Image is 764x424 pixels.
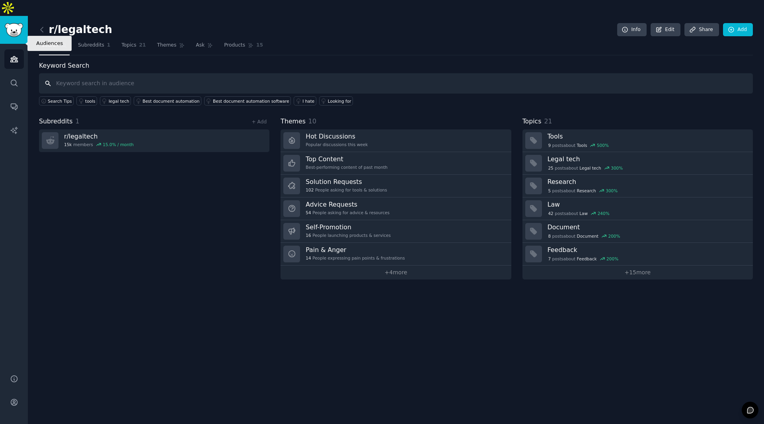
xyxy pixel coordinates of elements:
a: Feedback7postsaboutFeedback200% [522,243,753,266]
a: Legal tech25postsaboutLegal tech300% [522,152,753,175]
span: 7 [548,256,551,262]
div: People expressing pain points & frustrations [306,255,405,261]
a: Info [617,23,647,37]
a: I hate [294,96,316,106]
h3: Feedback [548,246,747,254]
div: members [64,142,134,147]
span: Tools [577,143,587,148]
span: Search Tips [48,98,72,104]
span: 14 [306,255,311,261]
a: r/legaltech15kmembers15.0% / month [39,129,269,152]
span: Ask [196,42,205,49]
div: Best document automation [142,98,199,104]
a: Top ContentBest-performing content of past month [281,152,511,175]
img: GummySearch logo [5,23,23,37]
h3: Legal tech [548,155,747,163]
h3: Pain & Anger [306,246,405,254]
span: Search [42,42,58,49]
h3: Solution Requests [306,178,387,186]
div: 200 % [608,233,620,239]
span: Document [577,233,598,239]
span: Themes [281,117,306,127]
span: 25 [548,165,553,171]
span: 1 [107,42,111,49]
h3: Tools [548,132,747,141]
a: Law42postsaboutLaw240% [522,197,753,220]
span: 16 [306,233,311,238]
div: 300 % [606,188,618,193]
div: post s about [548,187,618,194]
span: Topics [522,117,542,127]
a: Edit [651,23,680,37]
span: 102 [306,187,314,193]
a: Products15 [221,39,266,55]
a: Looking for [319,96,353,106]
div: post s about [548,142,610,149]
span: 15 [256,42,263,49]
div: post s about [548,210,610,217]
input: Keyword search in audience [39,73,753,94]
a: + Add [251,119,267,125]
span: 15k [64,142,72,147]
h3: r/ legaltech [64,132,134,141]
span: Topics [121,42,136,49]
span: Research [577,188,596,193]
span: 54 [306,210,311,215]
span: 9 [548,143,551,148]
span: Products [224,42,245,49]
a: Topics21 [119,39,148,55]
a: Solution Requests102People asking for tools & solutions [281,175,511,197]
div: 240 % [598,211,610,216]
label: Keyword Search [39,62,89,69]
a: +15more [522,266,753,279]
span: 5 [548,188,551,193]
div: legal tech [109,98,129,104]
div: Looking for [328,98,351,104]
a: tools [76,96,97,106]
h3: Advice Requests [306,200,390,209]
a: Subreddits1 [75,39,113,55]
div: post s about [548,164,624,172]
a: legal tech [100,96,131,106]
a: Ask [193,39,216,55]
a: Search [39,39,70,55]
span: 10 [308,117,316,125]
div: Best-performing content of past month [306,164,388,170]
h3: Self-Promotion [306,223,391,231]
a: Research5postsaboutResearch300% [522,175,753,197]
h3: Research [548,178,747,186]
h3: Law [548,200,747,209]
div: Popular discussions this week [306,142,368,147]
h2: r/legaltech [39,23,112,36]
div: People asking for advice & resources [306,210,390,215]
span: Themes [157,42,177,49]
span: 8 [548,233,551,239]
span: Feedback [577,256,597,262]
div: post s about [548,255,619,262]
a: Advice Requests54People asking for advice & resources [281,197,511,220]
a: Hot DiscussionsPopular discussions this week [281,129,511,152]
span: Subreddits [78,42,104,49]
a: Self-Promotion16People launching products & services [281,220,511,243]
a: Best document automation [134,96,201,106]
span: Law [579,211,588,216]
span: 21 [544,117,552,125]
div: People launching products & services [306,233,391,238]
h3: Document [548,223,747,231]
a: Pain & Anger14People expressing pain points & frustrations [281,243,511,266]
div: tools [85,98,95,104]
div: 200 % [606,256,618,262]
a: Share [684,23,719,37]
a: +4more [281,266,511,279]
div: 300 % [611,165,623,171]
h3: Top Content [306,155,388,163]
span: Subreddits [39,117,73,127]
div: post s about [548,233,621,240]
div: I hate [302,98,314,104]
a: Themes [154,39,188,55]
div: Best document automation software [213,98,289,104]
div: 15.0 % / month [103,142,134,147]
a: Add [723,23,753,37]
span: 21 [139,42,146,49]
span: 1 [76,117,80,125]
